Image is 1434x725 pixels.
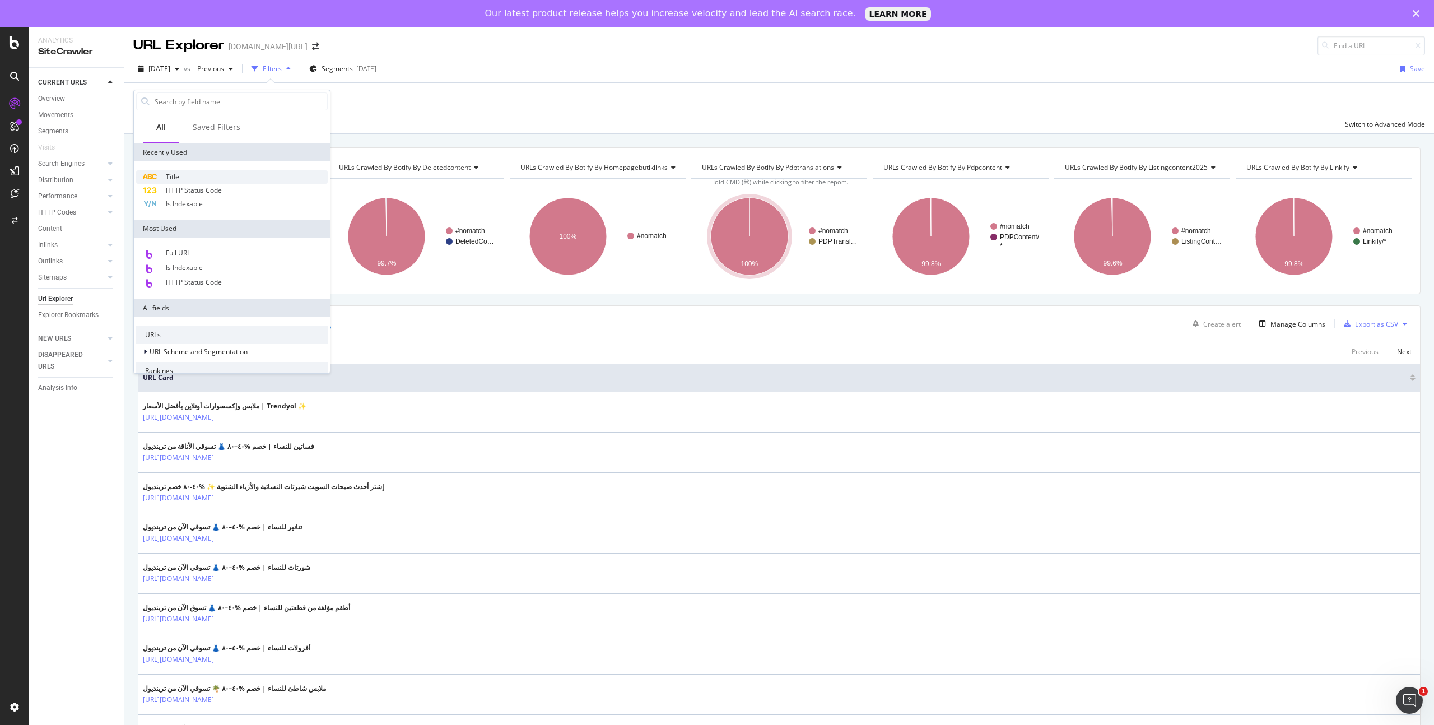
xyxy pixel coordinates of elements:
div: Inlinks [38,239,58,251]
span: URLs Crawled By Botify By listingcontent2025 [1065,162,1208,172]
span: URLs Crawled By Botify By pdpcontent [883,162,1002,172]
text: #nomatch [818,227,848,235]
div: HTTP Codes [38,207,76,219]
a: Distribution [38,174,105,186]
a: Outlinks [38,255,105,267]
div: arrow-right-arrow-left [312,43,319,50]
button: Filters [247,60,295,78]
a: [URL][DOMAIN_NAME] [143,694,214,705]
div: Saved Filters [193,122,240,133]
span: URLs Crawled By Botify By deletedcontent [339,162,471,172]
button: Export as CSV [1339,315,1398,333]
a: [URL][DOMAIN_NAME] [143,452,214,463]
div: Previous [1352,347,1379,356]
h4: URLs Crawled By Botify By deletedcontent [337,159,494,176]
svg: A chart. [328,188,504,285]
h4: URLs Crawled By Botify By homepagebutiklinks [518,159,685,176]
a: Inlinks [38,239,105,251]
div: أفرولات للنساء | خصم %٤٠–٨٠ 👗 تسوقي الآن من ترينديول [143,643,310,653]
div: تنانير للنساء | خصم %٤٠–٨٠ 👗 تسوقي الآن من ترينديول [143,522,302,532]
button: Segments[DATE] [305,60,381,78]
span: vs [184,64,193,73]
h4: URLs Crawled By Botify By listingcontent2025 [1063,159,1225,176]
a: [URL][DOMAIN_NAME] [143,533,214,544]
a: Search Engines [38,158,105,170]
div: All fields [134,299,330,317]
div: Overview [38,93,65,105]
div: Sitemaps [38,272,67,284]
text: 100% [559,233,576,240]
div: CURRENT URLS [38,77,87,89]
div: Filters [263,64,282,73]
div: Switch to Advanced Mode [1345,119,1425,129]
div: [DATE] [356,64,376,73]
div: إشتر أحدث صيحات السويت شيرتات النسائية والأزياء الشتوية ✨ %٤٠-٨٠ خصم ترينديول [143,482,384,492]
text: DeletedCo… [455,238,494,245]
a: Content [38,223,116,235]
a: LEARN MORE [865,7,932,21]
span: Full URL [166,248,190,258]
div: Distribution [38,174,73,186]
div: All [156,122,166,133]
text: PDPContent/ [1000,233,1040,241]
span: URLs Crawled By Botify By pdptranslations [702,162,834,172]
a: DISAPPEARED URLS [38,349,105,373]
div: Outlinks [38,255,63,267]
a: Performance [38,190,105,202]
div: Movements [38,109,73,121]
div: A chart. [1236,188,1412,285]
text: #nomatch [637,232,667,240]
text: #nomatch [1000,222,1030,230]
a: CURRENT URLS [38,77,105,89]
div: Our latest product release helps you increase velocity and lead the AI search race. [485,8,856,19]
a: Url Explorer [38,293,116,305]
div: A chart. [691,188,867,285]
a: Explorer Bookmarks [38,309,116,321]
span: Is Indexable [166,199,203,208]
a: Visits [38,142,66,154]
div: A chart. [873,188,1049,285]
a: Overview [38,93,116,105]
a: Sitemaps [38,272,105,284]
div: Recently Used [134,143,330,161]
text: #nomatch [455,227,485,235]
svg: A chart. [1054,188,1230,285]
text: #nomatch [1363,227,1393,235]
div: ملابس وإكسسوارات أونلاين بأفضل الأسعار | Trendyol ✨ [143,401,306,411]
button: Previous [1352,345,1379,358]
a: Movements [38,109,116,121]
div: Save [1410,64,1425,73]
svg: A chart. [510,188,686,285]
div: URLs [136,326,328,344]
span: URLs Crawled By Botify By linkify [1246,162,1349,172]
div: [DOMAIN_NAME][URL] [229,41,308,52]
div: أطقم مؤلفة من قطعتين للنساء | خصم %٤٠–٨٠ 👗 تسوق الآن من ترينديول [143,603,350,613]
div: URL Explorer [133,36,224,55]
a: Analysis Info [38,382,116,394]
div: DISAPPEARED URLS [38,349,95,373]
div: Url Explorer [38,293,73,305]
a: [URL][DOMAIN_NAME] [143,614,214,625]
span: URLs Crawled By Botify By homepagebutiklinks [520,162,668,172]
a: Segments [38,126,116,137]
text: 100% [741,260,758,268]
input: Find a URL [1317,36,1425,55]
span: Segments [322,64,353,73]
button: Manage Columns [1255,317,1325,331]
h4: URLs Crawled By Botify By pdptranslations [700,159,857,176]
div: ملابس شاطئ للنساء | خصم %٤٠–٨٠ 🌴 تسوقي الآن من ترينديول [143,684,326,694]
div: فساتين للنساء | خصم %٤٠–٨٠ 👗 تسوقي الأناقة من ترينديول [143,441,314,452]
button: Save [1396,60,1425,78]
div: Close [1413,10,1424,17]
div: SiteCrawler [38,45,115,58]
div: Next [1397,347,1412,356]
button: [DATE] [133,60,184,78]
span: 2025 Aug. 8th [148,64,170,73]
button: Create alert [1188,315,1241,333]
span: HTTP Status Code [166,277,222,287]
div: Export as CSV [1355,319,1398,329]
span: Is Indexable [166,263,203,272]
div: Content [38,223,62,235]
div: Manage Columns [1270,319,1325,329]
